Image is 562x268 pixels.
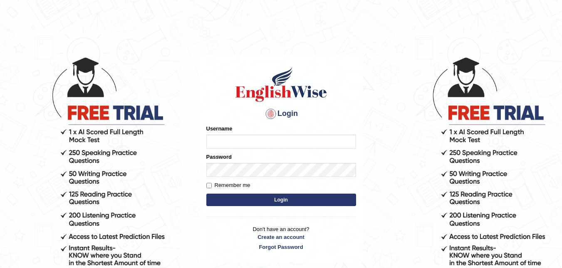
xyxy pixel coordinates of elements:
img: Logo of English Wise sign in for intelligent practice with AI [234,66,329,103]
p: Don't have an account? [206,225,356,251]
a: Forgot Password [206,243,356,251]
label: Remember me [206,181,250,189]
h4: Login [206,107,356,120]
input: Remember me [206,183,212,188]
label: Password [206,153,232,161]
label: Username [206,125,233,133]
a: Create an account [206,233,356,241]
button: Login [206,194,356,206]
